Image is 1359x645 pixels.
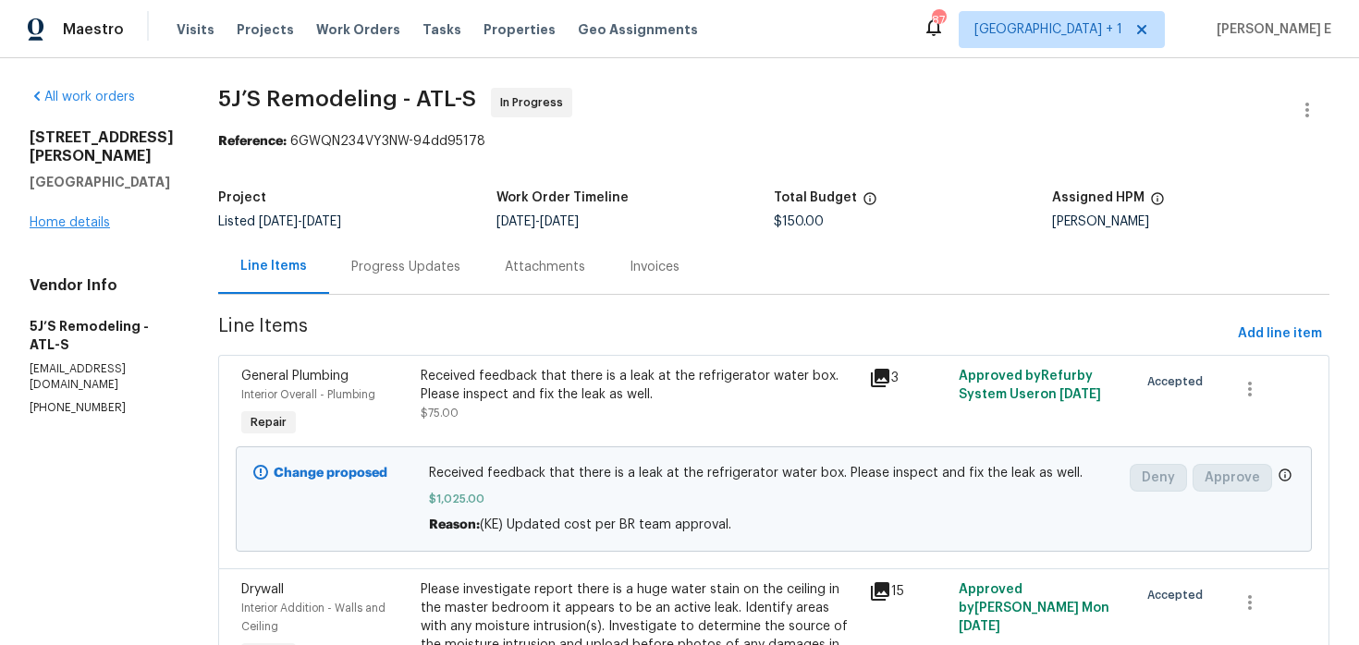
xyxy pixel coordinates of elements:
[540,215,579,228] span: [DATE]
[1147,586,1210,604] span: Accepted
[1278,468,1292,487] span: Only a market manager or an area construction manager can approve
[496,191,629,204] h5: Work Order Timeline
[30,91,135,103] a: All work orders
[932,11,945,30] div: 87
[421,367,858,404] div: Received feedback that there is a leak at the refrigerator water box. Please inspect and fix the ...
[30,276,174,295] h4: Vendor Info
[1230,317,1329,351] button: Add line item
[218,215,341,228] span: Listed
[316,20,400,39] span: Work Orders
[630,258,679,276] div: Invoices
[240,257,307,275] div: Line Items
[1150,191,1165,215] span: The hpm assigned to this work order.
[959,370,1101,401] span: Approved by Refurby System User on
[1238,322,1322,346] span: Add line item
[30,173,174,191] h5: [GEOGRAPHIC_DATA]
[480,518,731,531] span: (KE) Updated cost per BR team approval.
[302,215,341,228] span: [DATE]
[351,258,460,276] div: Progress Updates
[496,215,535,228] span: [DATE]
[177,20,214,39] span: Visits
[1147,372,1210,391] span: Accepted
[218,191,266,204] h5: Project
[429,464,1120,482] span: Received feedback that there is a leak at the refrigerator water box. Please inspect and fix the ...
[218,317,1230,351] span: Line Items
[1052,215,1330,228] div: [PERSON_NAME]
[241,370,349,383] span: General Plumbing
[974,20,1122,39] span: [GEOGRAPHIC_DATA] + 1
[959,583,1109,633] span: Approved by [PERSON_NAME] M on
[496,215,579,228] span: -
[869,367,948,389] div: 3
[578,20,698,39] span: Geo Assignments
[869,580,948,602] div: 15
[500,93,570,112] span: In Progress
[30,216,110,229] a: Home details
[774,215,824,228] span: $150.00
[1209,20,1331,39] span: [PERSON_NAME] E
[218,135,287,148] b: Reference:
[30,400,174,416] p: [PHONE_NUMBER]
[63,20,124,39] span: Maestro
[429,518,480,531] span: Reason:
[422,23,461,36] span: Tasks
[243,413,294,432] span: Repair
[241,602,386,632] span: Interior Addition - Walls and Ceiling
[429,490,1120,508] span: $1,025.00
[241,389,375,400] span: Interior Overall - Plumbing
[274,467,387,480] b: Change proposed
[241,583,284,596] span: Drywall
[259,215,341,228] span: -
[259,215,298,228] span: [DATE]
[218,132,1329,151] div: 6GWQN234VY3NW-94dd95178
[30,361,174,393] p: [EMAIL_ADDRESS][DOMAIN_NAME]
[30,317,174,354] h5: 5J’S Remodeling - ATL-S
[505,258,585,276] div: Attachments
[774,191,857,204] h5: Total Budget
[1059,388,1101,401] span: [DATE]
[1052,191,1145,204] h5: Assigned HPM
[484,20,556,39] span: Properties
[863,191,877,215] span: The total cost of line items that have been proposed by Opendoor. This sum includes line items th...
[218,88,476,110] span: 5J’S Remodeling - ATL-S
[30,128,174,165] h2: [STREET_ADDRESS][PERSON_NAME]
[421,408,459,419] span: $75.00
[959,620,1000,633] span: [DATE]
[237,20,294,39] span: Projects
[1193,464,1272,492] button: Approve
[1130,464,1187,492] button: Deny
